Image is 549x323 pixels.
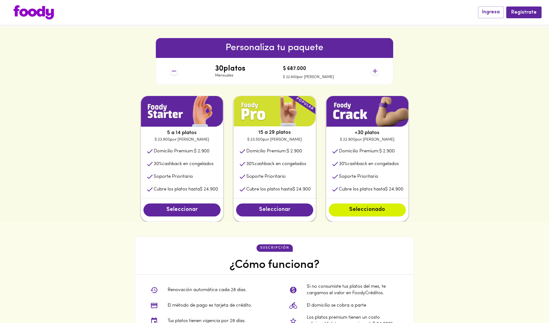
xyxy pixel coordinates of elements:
span: Seleccionar [242,207,307,213]
p: El domicilio se cobra a parte [307,302,366,309]
p: Domicilio Premium: [154,148,209,155]
span: 30 % [339,162,347,166]
p: 5 a 14 platos [141,129,223,137]
p: Renovación automática cada 28 dias. [168,287,247,293]
span: 30 % [246,162,255,166]
p: $ 22.900 por [PERSON_NAME] [326,137,408,143]
h4: ¿Cómo funciona? [230,258,319,272]
p: Domicilio Premium: [246,148,302,155]
p: Soporte Prioritario [246,173,286,180]
span: $ 2.900 [194,149,209,154]
img: plan1 [141,96,223,127]
p: Domicilio Premium: [339,148,395,155]
button: Seleccionar [236,203,313,216]
p: Soporte Prioritario [339,173,378,180]
span: Regístrate [511,10,537,15]
img: logo.png [14,5,54,20]
button: Seleccionar [143,203,221,216]
p: Cubre los platos hasta $ 24.900 [339,186,403,193]
p: $ 23.900 por [PERSON_NAME] [141,137,223,143]
span: Seleccionar [150,207,214,213]
h6: Personaliza tu paquete [156,41,393,55]
img: plan1 [326,96,408,127]
h4: $ 687.000 [283,66,334,72]
span: 30 % [154,162,162,166]
img: plan1 [234,96,316,127]
span: Seleccionado [335,207,400,213]
p: cashback en congelados [154,161,213,167]
p: Cubre los platos hasta $ 24.900 [154,186,218,193]
p: Soporte Prioritario [154,173,193,180]
p: Si no consumiste tus platos del mes, te cargamos el valor en FoodyCréditos. [307,283,399,297]
span: Ingresa [482,9,500,15]
span: $ 2.900 [379,149,395,154]
button: Regístrate [506,7,542,18]
p: +30 platos [326,129,408,137]
span: $ 2.900 [287,149,302,154]
button: Ingresa [478,7,504,18]
p: cashback en congelados [339,161,399,167]
p: Mensuales [215,73,245,78]
button: Seleccionado [329,203,406,216]
p: $ 23.500 por [PERSON_NAME] [234,137,316,143]
p: Cubre los platos hasta $ 24.900 [246,186,311,193]
iframe: Messagebird Livechat Widget [513,287,543,317]
p: suscripción [260,246,289,251]
p: cashback en congelados [246,161,306,167]
h4: 30 platos [215,65,245,73]
p: 15 a 29 platos [234,129,316,136]
p: El método de pago es tarjeta de crédito. [168,302,252,309]
p: $ 22.900 por [PERSON_NAME] [283,75,334,80]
